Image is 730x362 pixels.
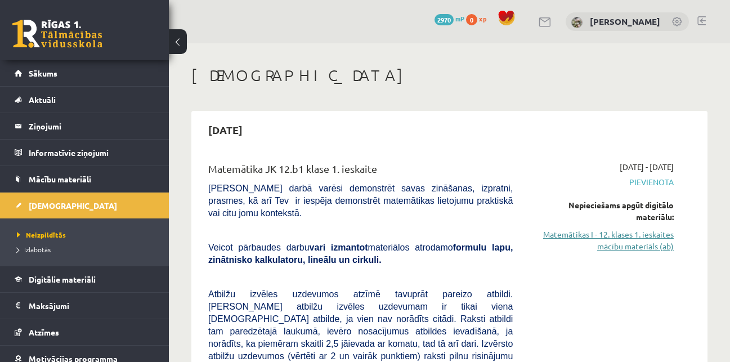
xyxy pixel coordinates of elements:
a: 2970 mP [435,14,464,23]
h1: [DEMOGRAPHIC_DATA] [191,66,707,85]
a: 0 xp [466,14,492,23]
a: Atzīmes [15,319,155,345]
a: Informatīvie ziņojumi [15,140,155,166]
a: [PERSON_NAME] [590,16,660,27]
h2: [DATE] [197,117,254,143]
span: Digitālie materiāli [29,274,96,284]
span: [PERSON_NAME] darbā varēsi demonstrēt savas zināšanas, izpratni, prasmes, kā arī Tev ir iespēja d... [208,184,513,218]
span: Sākums [29,68,57,78]
a: Ziņojumi [15,113,155,139]
span: Pievienota [530,176,674,188]
span: [DATE] - [DATE] [620,161,674,173]
div: Nepieciešams apgūt digitālo materiālu: [530,199,674,223]
div: Matemātika JK 12.b1 klase 1. ieskaite [208,161,513,182]
a: Neizpildītās [17,230,158,240]
a: Rīgas 1. Tālmācības vidusskola [12,20,102,48]
a: [DEMOGRAPHIC_DATA] [15,193,155,218]
a: Maksājumi [15,293,155,319]
span: Aktuāli [29,95,56,105]
span: Izlabotās [17,245,51,254]
span: 0 [466,14,477,25]
b: vari izmantot [310,243,368,252]
legend: Informatīvie ziņojumi [29,140,155,166]
b: formulu lapu, zinātnisko kalkulatoru, lineālu un cirkuli. [208,243,513,265]
a: Mācību materiāli [15,166,155,192]
span: Neizpildītās [17,230,66,239]
span: [DEMOGRAPHIC_DATA] [29,200,117,211]
a: Izlabotās [17,244,158,254]
span: xp [479,14,486,23]
a: Aktuāli [15,87,155,113]
span: Mācību materiāli [29,174,91,184]
img: Sintija Ivbule [571,17,583,28]
legend: Maksājumi [29,293,155,319]
span: 2970 [435,14,454,25]
span: Atzīmes [29,327,59,337]
a: Digitālie materiāli [15,266,155,292]
a: Sākums [15,60,155,86]
a: Matemātikas I - 12. klases 1. ieskaites mācību materiāls (ab) [530,229,674,252]
legend: Ziņojumi [29,113,155,139]
span: Veicot pārbaudes darbu materiālos atrodamo [208,243,513,265]
span: mP [455,14,464,23]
